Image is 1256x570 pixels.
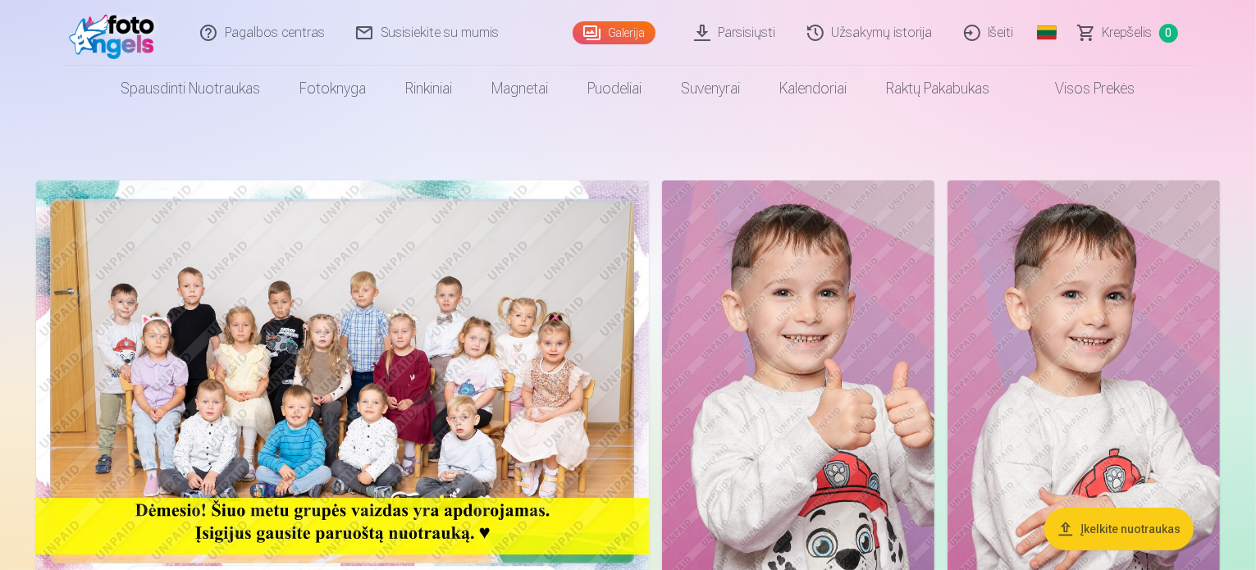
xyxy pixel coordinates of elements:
[662,66,760,112] a: Suvenyrai
[102,66,281,112] a: Spausdinti nuotraukas
[573,21,655,44] a: Galerija
[867,66,1010,112] a: Raktų pakabukas
[69,7,163,59] img: /fa2
[473,66,569,112] a: Magnetai
[386,66,473,112] a: Rinkiniai
[760,66,867,112] a: Kalendoriai
[1159,24,1178,43] span: 0
[569,66,662,112] a: Puodeliai
[1044,508,1194,550] button: Įkelkite nuotraukas
[281,66,386,112] a: Fotoknyga
[1103,23,1153,43] span: Krepšelis
[1010,66,1155,112] a: Visos prekės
